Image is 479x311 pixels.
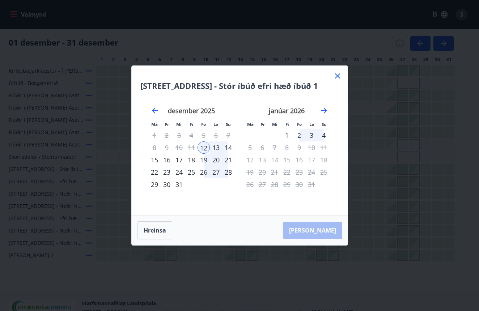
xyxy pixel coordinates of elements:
[137,221,172,239] button: Hreinsa
[161,129,173,141] td: Not available. þriðjudagur, 2. desember 2025
[201,122,206,127] small: Fö
[281,166,293,178] td: Not available. fimmtudagur, 22. janúar 2026
[161,178,173,191] div: 30
[185,166,198,178] td: Choose fimmtudagur, 25. desember 2025 as your check-out date. It’s available.
[222,141,234,154] td: Choose sunnudagur, 14. desember 2025 as your check-out date. It’s available.
[185,129,198,141] div: Aðeins útritun í boði
[173,141,185,154] td: Not available. miðvikudagur, 10. desember 2025
[213,122,219,127] small: La
[148,166,161,178] td: Choose mánudagur, 22. desember 2025 as your check-out date. It’s available.
[293,129,305,141] td: Choose föstudagur, 2. janúar 2026 as your check-out date. It’s available.
[305,166,318,178] td: Not available. laugardagur, 24. janúar 2026
[244,141,256,154] td: Not available. mánudagur, 5. janúar 2026
[281,129,293,141] div: 1
[318,129,330,141] td: Choose sunnudagur, 4. janúar 2026 as your check-out date. It’s available.
[222,166,234,178] div: 28
[318,141,330,154] td: Not available. sunnudagur, 11. janúar 2026
[305,154,318,166] td: Not available. laugardagur, 17. janúar 2026
[222,154,234,166] td: Choose sunnudagur, 21. desember 2025 as your check-out date. It’s available.
[148,178,161,191] td: Choose mánudagur, 29. desember 2025 as your check-out date. It’s available.
[173,166,185,178] td: Choose miðvikudagur, 24. desember 2025 as your check-out date. It’s available.
[185,154,198,166] div: 18
[272,122,277,127] small: Mi
[210,154,222,166] div: 20
[173,154,185,166] td: Choose miðvikudagur, 17. desember 2025 as your check-out date. It’s available.
[268,154,281,166] td: Not available. miðvikudagur, 14. janúar 2026
[281,141,293,154] td: Not available. fimmtudagur, 8. janúar 2026
[269,106,305,115] strong: janúar 2026
[305,129,318,141] td: Choose laugardagur, 3. janúar 2026 as your check-out date. It’s available.
[198,154,210,166] div: 19
[148,154,161,166] div: 15
[320,106,328,115] div: Move forward to switch to the next month.
[148,141,161,154] td: Not available. mánudagur, 8. desember 2025
[185,129,198,141] td: Not available. fimmtudagur, 4. desember 2025
[210,141,222,154] td: Choose laugardagur, 13. desember 2025 as your check-out date. It’s available.
[173,178,185,191] td: Choose miðvikudagur, 31. desember 2025 as your check-out date. It’s available.
[198,141,210,154] div: 12
[198,129,210,141] td: Not available. föstudagur, 5. desember 2025
[293,129,305,141] div: 2
[210,166,222,178] div: 27
[309,122,314,127] small: La
[222,129,234,141] td: Not available. sunnudagur, 7. desember 2025
[198,166,210,178] div: 26
[161,166,173,178] td: Choose þriðjudagur, 23. desember 2025 as your check-out date. It’s available.
[173,129,185,141] td: Not available. miðvikudagur, 3. desember 2025
[260,122,265,127] small: Þr
[318,129,330,141] div: Aðeins útritun í boði
[322,122,327,127] small: Su
[226,122,231,127] small: Su
[293,166,305,178] td: Not available. föstudagur, 23. janúar 2026
[222,141,234,154] div: 14
[244,166,256,178] td: Not available. mánudagur, 19. janúar 2026
[198,154,210,166] td: Choose föstudagur, 19. desember 2025 as your check-out date. It’s available.
[173,178,185,191] div: 31
[185,166,198,178] div: 25
[256,178,268,191] td: Not available. þriðjudagur, 27. janúar 2026
[161,178,173,191] td: Choose þriðjudagur, 30. desember 2025 as your check-out date. It’s available.
[318,154,330,166] td: Not available. sunnudagur, 18. janúar 2026
[281,154,293,166] td: Not available. fimmtudagur, 15. janúar 2026
[176,122,182,127] small: Mi
[140,80,339,91] h4: [STREET_ADDRESS] - Stór íbúð efri hæð íbúð 1
[293,178,305,191] td: Not available. föstudagur, 30. janúar 2026
[151,122,158,127] small: Má
[198,166,210,178] td: Choose föstudagur, 26. desember 2025 as your check-out date. It’s available.
[305,129,318,141] div: 3
[210,141,222,154] div: 13
[173,166,185,178] div: 24
[305,178,318,191] td: Not available. laugardagur, 31. janúar 2026
[161,154,173,166] td: Choose þriðjudagur, 16. desember 2025 as your check-out date. It’s available.
[161,141,173,154] td: Not available. þriðjudagur, 9. desember 2025
[198,141,210,154] td: Selected as start date. föstudagur, 12. desember 2025
[268,166,281,178] td: Not available. miðvikudagur, 21. janúar 2026
[244,178,256,191] td: Not available. mánudagur, 26. janúar 2026
[244,154,256,166] td: Not available. mánudagur, 12. janúar 2026
[256,141,268,154] td: Not available. þriðjudagur, 6. janúar 2026
[165,122,169,127] small: Þr
[281,178,293,191] td: Not available. fimmtudagur, 29. janúar 2026
[305,141,318,154] td: Not available. laugardagur, 10. janúar 2026
[297,122,302,127] small: Fö
[173,154,185,166] div: 17
[222,166,234,178] td: Choose sunnudagur, 28. desember 2025 as your check-out date. It’s available.
[293,141,305,154] td: Not available. föstudagur, 9. janúar 2026
[256,166,268,178] td: Not available. þriðjudagur, 20. janúar 2026
[148,178,161,191] div: 29
[185,141,198,154] td: Not available. fimmtudagur, 11. desember 2025
[168,106,215,115] strong: desember 2025
[151,106,159,115] div: Move backward to switch to the previous month.
[210,129,222,141] td: Not available. laugardagur, 6. desember 2025
[222,154,234,166] div: 21
[318,166,330,178] td: Not available. sunnudagur, 25. janúar 2026
[161,154,173,166] div: 16
[268,141,281,154] td: Not available. miðvikudagur, 7. janúar 2026
[148,129,161,141] td: Not available. mánudagur, 1. desember 2025
[148,154,161,166] td: Choose mánudagur, 15. desember 2025 as your check-out date. It’s available.
[185,154,198,166] td: Choose fimmtudagur, 18. desember 2025 as your check-out date. It’s available.
[161,166,173,178] div: 23
[190,122,193,127] small: Fi
[293,154,305,166] td: Not available. föstudagur, 16. janúar 2026
[210,166,222,178] td: Choose laugardagur, 27. desember 2025 as your check-out date. It’s available.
